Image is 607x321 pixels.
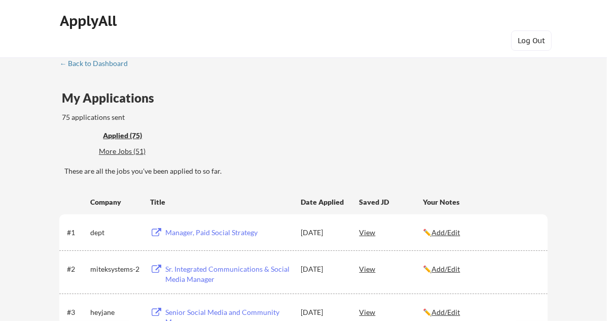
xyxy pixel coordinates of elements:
[432,265,460,273] u: Add/Edit
[423,264,539,274] div: ✏️
[62,112,258,122] div: 75 applications sent
[301,197,345,207] div: Date Applied
[359,192,423,211] div: Saved JD
[511,30,552,51] button: Log Out
[432,228,460,237] u: Add/Edit
[67,228,87,238] div: #1
[150,197,291,207] div: Title
[423,197,539,207] div: Your Notes
[64,166,548,176] div: These are all the jobs you've been applied to so far.
[103,131,169,141] div: These are all the jobs you've been applied to so far.
[59,59,135,70] a: ← Back to Dashboard
[90,228,141,238] div: dept
[99,146,173,157] div: These are job applications we think you'd be a good fit for, but couldn't apply you to automatica...
[359,260,423,278] div: View
[301,228,345,238] div: [DATE]
[432,308,460,316] u: Add/Edit
[60,12,120,29] div: ApplyAll
[423,307,539,317] div: ✏️
[99,146,173,156] div: More Jobs (51)
[103,131,169,141] div: Applied (75)
[165,264,291,284] div: Sr. Integrated Communications & Social Media Manager
[423,228,539,238] div: ✏️
[359,223,423,241] div: View
[90,197,141,207] div: Company
[359,303,423,321] div: View
[301,307,345,317] div: [DATE]
[67,307,87,317] div: #3
[165,228,291,238] div: Manager, Paid Social Strategy
[90,264,141,274] div: miteksystems-2
[90,307,141,317] div: heyjane
[62,92,162,104] div: My Applications
[301,264,345,274] div: [DATE]
[67,264,87,274] div: #2
[59,60,135,67] div: ← Back to Dashboard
